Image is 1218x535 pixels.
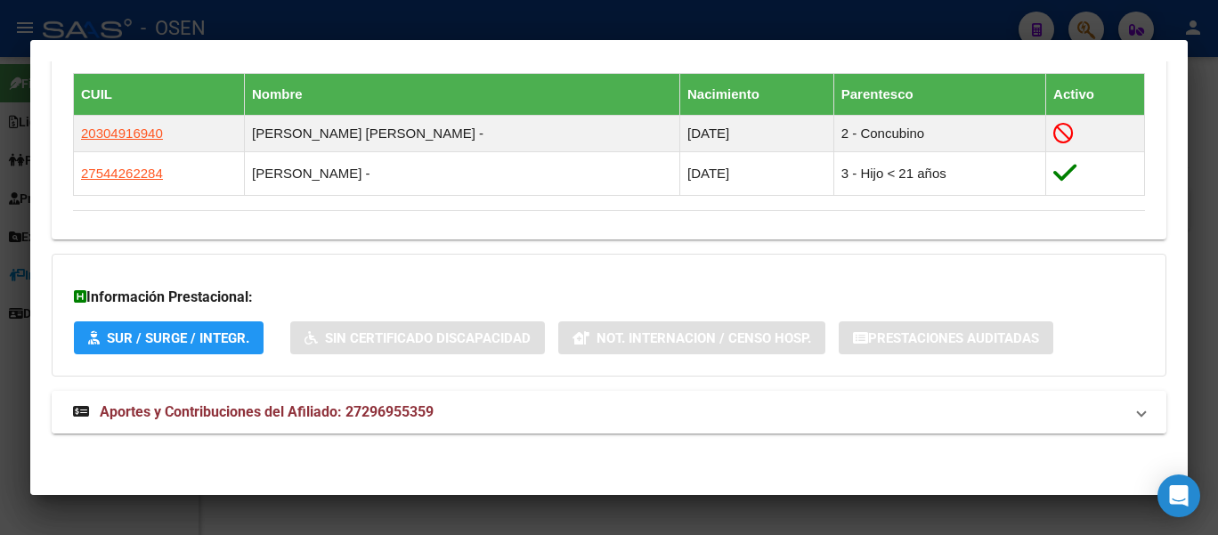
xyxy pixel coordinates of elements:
td: [PERSON_NAME] - [244,151,679,195]
th: Parentesco [833,74,1045,116]
span: Aportes y Contribuciones del Afiliado: 27296955359 [100,403,434,420]
span: 27544262284 [81,166,163,181]
button: Sin Certificado Discapacidad [290,321,545,354]
td: 3 - Hijo < 21 años [833,151,1045,195]
th: Nacimiento [680,74,834,116]
th: CUIL [74,74,245,116]
td: [PERSON_NAME] [PERSON_NAME] - [244,116,679,151]
h3: Información Prestacional: [74,287,1144,308]
td: [DATE] [680,151,834,195]
td: [DATE] [680,116,834,151]
span: Sin Certificado Discapacidad [325,330,531,346]
div: Open Intercom Messenger [1157,474,1200,517]
button: Not. Internacion / Censo Hosp. [558,321,825,354]
span: 20304916940 [81,126,163,141]
th: Nombre [244,74,679,116]
mat-expansion-panel-header: Aportes y Contribuciones del Afiliado: 27296955359 [52,391,1166,434]
td: 2 - Concubino [833,116,1045,151]
button: Prestaciones Auditadas [839,321,1053,354]
th: Activo [1046,74,1145,116]
span: Prestaciones Auditadas [868,330,1039,346]
button: SUR / SURGE / INTEGR. [74,321,264,354]
span: SUR / SURGE / INTEGR. [107,330,249,346]
span: Not. Internacion / Censo Hosp. [597,330,811,346]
